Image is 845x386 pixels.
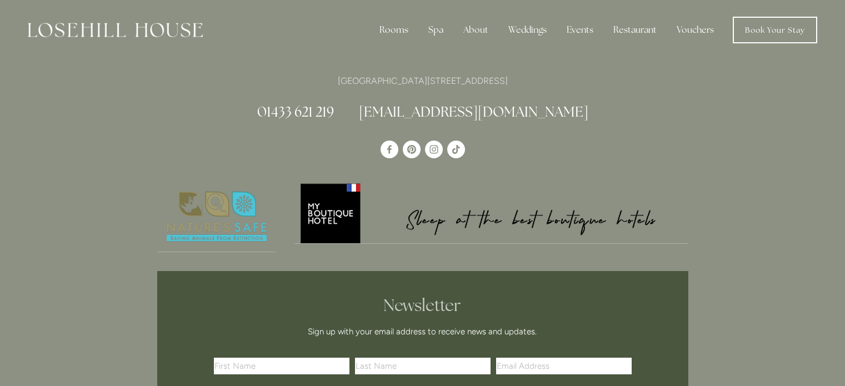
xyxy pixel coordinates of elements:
a: Losehill House Hotel & Spa [381,141,398,158]
input: First Name [214,358,349,374]
p: Sign up with your email address to receive news and updates. [218,325,628,338]
div: About [454,19,497,41]
div: Restaurant [604,19,666,41]
div: Events [558,19,602,41]
div: Weddings [499,19,556,41]
a: 01433 621 219 [257,103,334,121]
a: Vouchers [668,19,723,41]
p: [GEOGRAPHIC_DATA][STREET_ADDRESS] [157,73,688,88]
a: [EMAIL_ADDRESS][DOMAIN_NAME] [359,103,588,121]
img: My Boutique Hotel - Logo [294,182,688,243]
a: Pinterest [403,141,421,158]
a: Instagram [425,141,443,158]
img: Nature's Safe - Logo [157,182,276,252]
img: Losehill House [28,23,203,37]
h2: Newsletter [218,295,628,315]
a: TikTok [447,141,465,158]
a: Book Your Stay [733,17,817,43]
a: My Boutique Hotel - Logo [294,182,688,244]
div: Rooms [371,19,417,41]
input: Email Address [496,358,632,374]
input: Last Name [355,358,491,374]
div: Spa [419,19,452,41]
